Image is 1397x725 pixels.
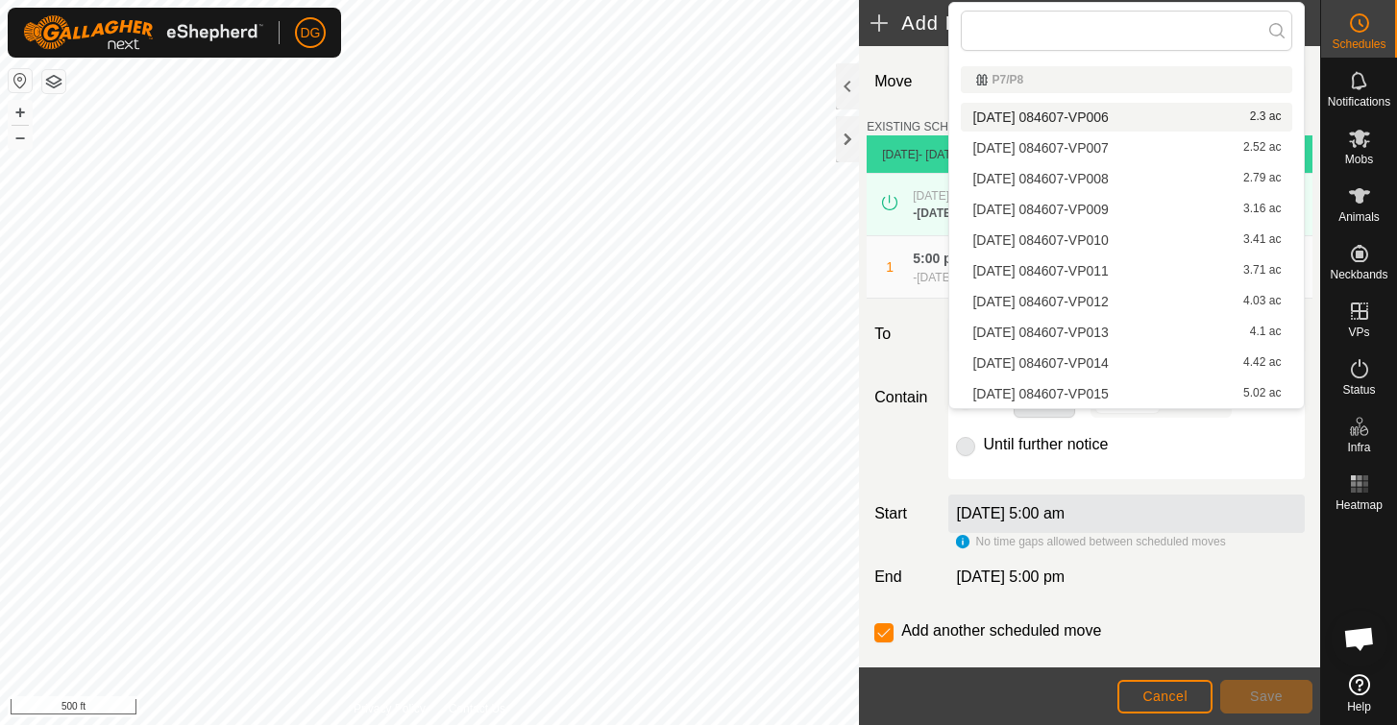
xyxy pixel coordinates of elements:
[919,148,962,161] span: - [DATE]
[1331,610,1388,667] div: Open chat
[1347,701,1371,713] span: Help
[961,195,1292,224] li: 2025-10-08 084607-VP009
[983,437,1108,452] label: Until further notice
[956,568,1065,585] span: [DATE] 5:00 pm
[961,133,1292,162] li: 2025-10-08 084607-VP007
[1243,295,1281,308] span: 4.03 ac
[867,314,941,354] label: To
[42,70,65,93] button: Map Layers
[913,189,993,203] span: [DATE] 5:00 am
[949,59,1304,408] ul: Option List
[961,318,1292,347] li: 2025-10-08 084607-VP013
[1142,689,1188,704] span: Cancel
[913,205,1001,222] div: -
[972,387,1108,400] span: [DATE] 084607-VP015
[972,326,1108,339] span: [DATE] 084607-VP013
[917,271,997,284] span: [DATE] 5:00 am
[972,203,1108,216] span: [DATE] 084607-VP009
[917,206,1001,220] span: [DATE] 5:00 pm
[972,233,1108,247] span: [DATE] 084607-VP010
[1250,326,1282,339] span: 4.1 ac
[1328,96,1390,108] span: Notifications
[1250,689,1283,704] span: Save
[1220,680,1312,713] button: Save
[961,379,1292,408] li: 2025-10-08 084607-VP015
[975,535,1225,548] span: No time gaps allowed between scheduled moves
[972,295,1108,308] span: [DATE] 084607-VP012
[1243,387,1281,400] span: 5.02 ac
[972,264,1108,278] span: [DATE] 084607-VP011
[867,386,941,409] label: Contain
[1243,203,1281,216] span: 3.16 ac
[449,700,505,717] a: Contact Us
[972,172,1108,185] span: [DATE] 084607-VP008
[1243,264,1281,278] span: 3.71 ac
[1321,666,1397,720] a: Help
[9,126,32,149] button: –
[886,259,894,275] span: 1
[1250,110,1282,124] span: 2.3 ac
[972,356,1108,370] span: [DATE] 084607-VP014
[901,623,1101,639] label: Add another scheduled move
[354,700,426,717] a: Privacy Policy
[1347,442,1370,453] span: Infra
[867,61,941,103] label: Move
[913,251,964,266] span: 5:00 pm
[1338,211,1380,223] span: Animals
[1243,356,1281,370] span: 4.42 ac
[1243,172,1281,185] span: 2.79 ac
[976,74,1277,85] div: P7/P8
[882,148,919,161] span: [DATE]
[972,110,1108,124] span: [DATE] 084607-VP006
[867,502,941,525] label: Start
[961,103,1292,132] li: 2025-10-08 084607-VP006
[1332,38,1385,50] span: Schedules
[961,349,1292,377] li: 2025-10-08 084607-VP014
[867,566,941,589] label: End
[9,69,32,92] button: Reset Map
[9,101,32,124] button: +
[23,15,263,50] img: Gallagher Logo
[1342,384,1375,396] span: Status
[1243,141,1281,155] span: 2.52 ac
[1330,269,1387,280] span: Neckbands
[1345,154,1373,165] span: Mobs
[867,118,994,135] label: EXISTING SCHEDULES
[301,23,321,43] span: DG
[1348,326,1369,338] span: VPs
[961,226,1292,254] li: 2025-10-08 084607-VP010
[961,164,1292,193] li: 2025-10-08 084607-VP008
[1117,680,1213,713] button: Cancel
[956,505,1065,521] label: [DATE] 5:00 am
[1243,233,1281,247] span: 3.41 ac
[913,269,997,286] div: -
[1336,499,1383,511] span: Heatmap
[961,256,1292,285] li: 2025-10-08 084607-VP011
[870,12,1223,35] h2: Add Move
[961,287,1292,316] li: 2025-10-08 084607-VP012
[972,141,1108,155] span: [DATE] 084607-VP007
